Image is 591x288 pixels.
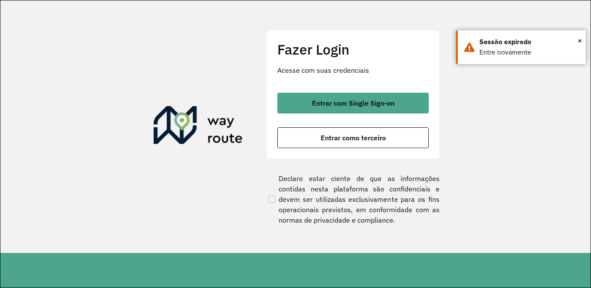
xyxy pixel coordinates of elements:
[277,127,429,148] button: button
[277,65,429,75] p: Acesse com suas credenciais
[578,34,582,47] button: Close
[321,134,386,141] span: Entrar como terceiro
[267,173,440,225] label: Declaro estar ciente de que as informações contidas nesta plataforma são confidenciais e devem se...
[578,34,582,47] span: ×
[479,47,579,58] div: Entre novamente
[312,100,395,107] span: Entrar com Single Sign-on
[479,37,579,47] div: Sessão expirada
[154,106,243,148] img: Roteirizador AmbevTech
[277,93,429,113] button: button
[277,41,429,58] h2: Fazer Login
